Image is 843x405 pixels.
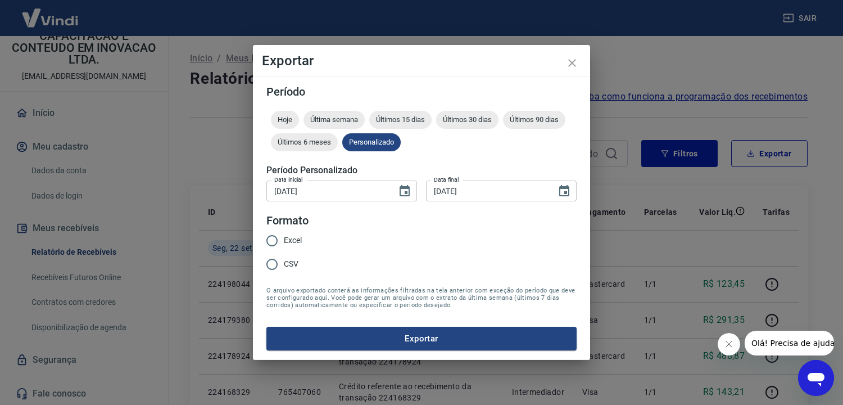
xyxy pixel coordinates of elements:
span: Últimos 30 dias [436,115,498,124]
span: Olá! Precisa de ajuda? [7,8,94,17]
div: Últimos 15 dias [369,111,432,129]
span: CSV [284,258,298,270]
span: Hoje [271,115,299,124]
div: Personalizado [342,133,401,151]
span: Personalizado [342,138,401,146]
iframe: Botão para abrir a janela de mensagens [798,360,834,396]
input: DD/MM/YYYY [426,181,549,201]
span: Última semana [303,115,365,124]
div: Últimos 90 dias [503,111,565,129]
iframe: Mensagem da empresa [745,331,834,355]
h5: Período [266,86,577,97]
iframe: Fechar mensagem [718,333,740,355]
span: Últimos 6 meses [271,138,338,146]
input: DD/MM/YYYY [266,181,389,201]
span: Últimos 90 dias [503,115,565,124]
span: Excel [284,235,302,246]
div: Últimos 30 dias [436,111,498,129]
button: close [559,49,586,76]
h5: Período Personalizado [266,165,577,176]
label: Data final [434,175,459,184]
span: Últimos 15 dias [369,115,432,124]
button: Choose date, selected date is 15 de set de 2025 [393,180,416,202]
h4: Exportar [262,54,581,67]
span: O arquivo exportado conterá as informações filtradas na tela anterior com exceção do período que ... [266,287,577,309]
label: Data inicial [274,175,303,184]
button: Choose date, selected date is 31 de dez de 2025 [553,180,575,202]
div: Hoje [271,111,299,129]
div: Última semana [303,111,365,129]
legend: Formato [266,213,309,229]
button: Exportar [266,327,577,350]
div: Últimos 6 meses [271,133,338,151]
